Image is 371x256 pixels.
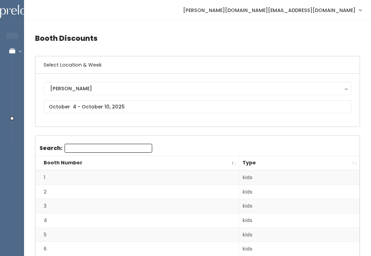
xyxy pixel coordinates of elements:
[176,3,368,18] a: [PERSON_NAME][DOMAIN_NAME][EMAIL_ADDRESS][DOMAIN_NAME]
[35,199,239,213] td: 3
[35,213,239,228] td: 4
[239,199,360,213] td: kids
[35,228,239,242] td: 5
[40,144,152,153] label: Search:
[44,100,351,113] input: October 4 - October 10, 2025
[44,82,351,95] button: [PERSON_NAME]
[239,156,360,171] th: Type: activate to sort column ascending
[50,85,345,92] div: [PERSON_NAME]
[35,185,239,199] td: 2
[183,7,356,14] span: [PERSON_NAME][DOMAIN_NAME][EMAIL_ADDRESS][DOMAIN_NAME]
[239,213,360,228] td: kids
[35,170,239,185] td: 1
[35,29,360,48] h4: Booth Discounts
[65,144,152,153] input: Search:
[35,56,360,74] h6: Select Location & Week
[35,156,239,171] th: Booth Number: activate to sort column descending
[239,228,360,242] td: kids
[239,170,360,185] td: kids
[239,185,360,199] td: kids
